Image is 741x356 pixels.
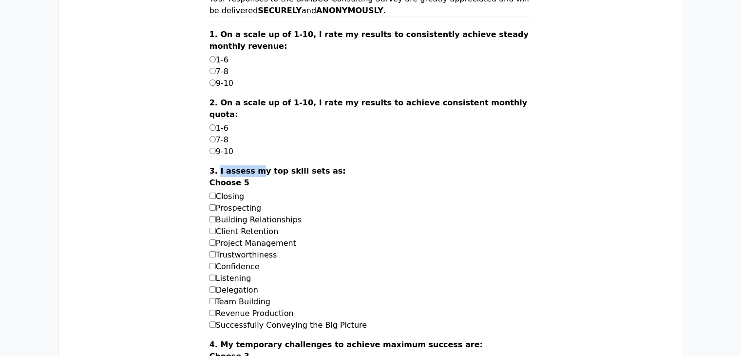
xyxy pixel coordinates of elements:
[209,275,216,281] input: Listening
[209,193,216,199] input: Closing
[209,251,216,257] input: Trustworthiness
[209,286,216,293] input: Delegation
[209,309,294,318] label: Revenue Production
[209,228,216,234] input: Client Retention
[209,123,228,133] label: 1-6
[209,310,216,316] input: Revenue Production
[209,215,302,224] label: Building Relationships
[209,136,216,142] input: 7-8
[209,192,244,201] label: Closing
[209,68,216,74] input: 7-8
[209,297,270,306] label: Team Building
[209,165,532,191] label: 3. I assess my top skill sets as: Choose 5
[209,79,233,88] label: 9-10
[209,97,532,122] label: 2. On a scale up of 1-10, I rate my results to achieve consistent monthly quota:
[209,79,216,86] input: 9-10
[209,239,216,246] input: Project Management
[209,285,258,295] label: Delegation
[209,262,260,271] label: Confidence
[209,29,532,54] label: 1. On a scale up of 1-10, I rate my results to consistently achieve steady monthly revenue:
[209,147,233,156] label: 9-10
[258,6,302,15] strong: SECURELY
[209,321,216,328] input: Successfully Conveying the Big Picture
[209,204,216,211] input: Prospecting
[209,203,262,213] label: Prospecting
[209,216,216,222] input: Building Relationships
[316,6,383,15] strong: ANONYMOUSLY
[209,263,216,269] input: Confidence
[209,274,251,283] label: Listening
[209,298,216,304] input: Team Building
[209,135,228,144] label: 7-8
[209,124,216,131] input: 1-6
[209,320,367,330] label: Successfully Conveying the Big Picture
[209,250,277,259] label: Trustworthiness
[209,238,296,248] label: Project Management
[209,56,216,62] input: 1-6
[209,67,228,76] label: 7-8
[209,227,279,236] label: Client Retention
[209,55,228,64] label: 1-6
[209,148,216,154] input: 9-10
